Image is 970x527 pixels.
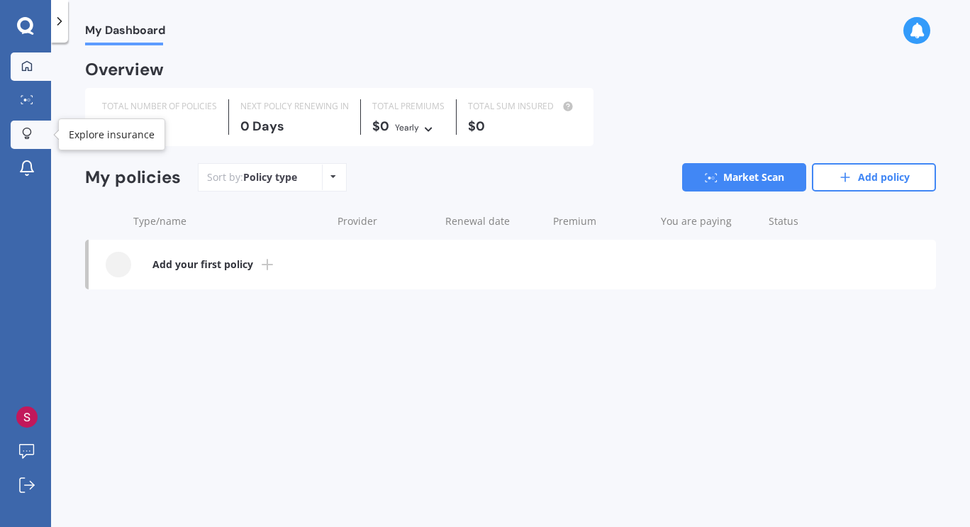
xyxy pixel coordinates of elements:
div: Yearly [395,121,419,135]
div: Type/name [133,214,326,228]
div: Renewal date [445,214,542,228]
div: Sort by: [207,170,297,184]
div: My policies [85,167,181,188]
div: TOTAL PREMIUMS [372,99,445,113]
div: Premium [553,214,650,228]
div: $0 [372,119,445,135]
div: $0 [468,119,576,133]
a: Add your first policy [89,240,936,289]
div: NEXT POLICY RENEWING IN [240,99,349,113]
div: TOTAL SUM INSURED [468,99,576,113]
b: Add your first policy [152,257,253,272]
a: Market Scan [682,163,806,192]
div: Provider [338,214,434,228]
a: Add policy [812,163,936,192]
div: Status [769,214,865,228]
div: Overview [85,62,164,77]
div: You are paying [661,214,757,228]
div: Policy type [243,170,297,184]
div: 0 Days [240,119,349,133]
div: Explore insurance [69,128,155,142]
div: TOTAL NUMBER OF POLICIES [102,99,217,113]
span: My Dashboard [85,23,165,43]
img: ACg8ocJqjQLfVbHi8oD8VU7NIgdWpfWsQUTbRuycQCnsBUwIWA=s96-c [16,406,38,428]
